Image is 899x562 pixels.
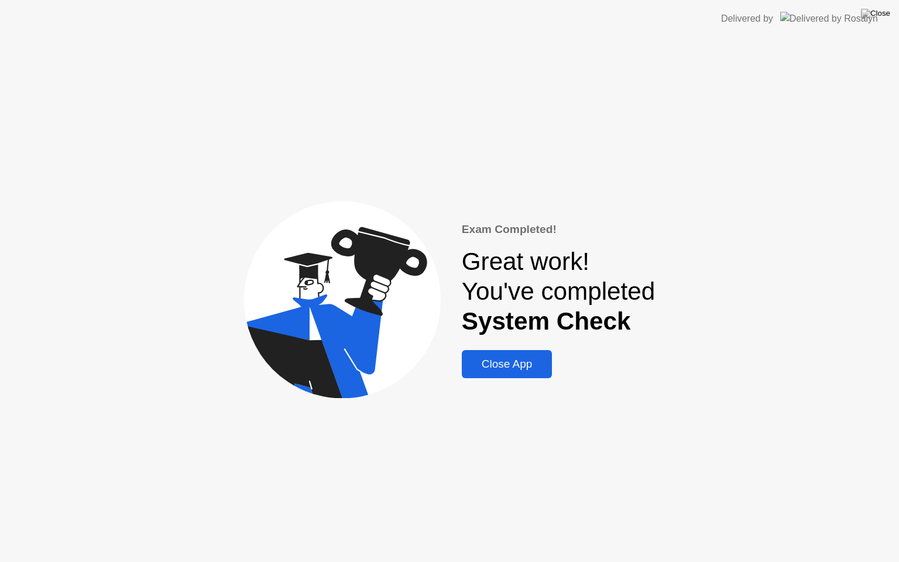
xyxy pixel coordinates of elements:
button: Close App [462,350,553,378]
div: Delivered by [721,12,773,26]
div: Exam Completed! [462,221,656,238]
img: Delivered by Rosalyn [780,12,878,25]
div: Close App [465,358,549,371]
b: System Check [462,307,631,335]
img: Close [861,9,890,18]
div: Great work! You've completed [462,247,656,336]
